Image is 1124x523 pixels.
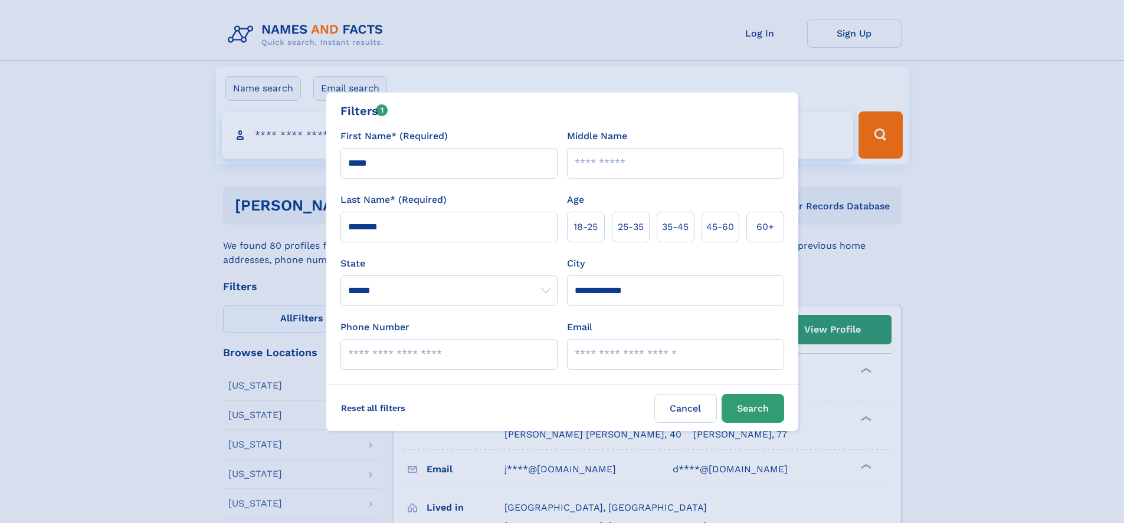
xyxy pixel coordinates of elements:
label: Phone Number [340,320,409,334]
label: Reset all filters [333,394,413,422]
button: Search [722,394,784,423]
span: 45‑60 [706,220,734,234]
label: Email [567,320,592,334]
span: 25‑35 [618,220,644,234]
label: Last Name* (Required) [340,193,447,207]
label: Middle Name [567,129,627,143]
label: City [567,256,585,271]
div: Filters [340,102,388,120]
label: State [340,256,558,271]
label: Age [567,193,584,207]
label: First Name* (Required) [340,129,448,143]
label: Cancel [654,394,717,423]
span: 35‑45 [662,220,689,234]
span: 18‑25 [574,220,598,234]
span: 60+ [756,220,774,234]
